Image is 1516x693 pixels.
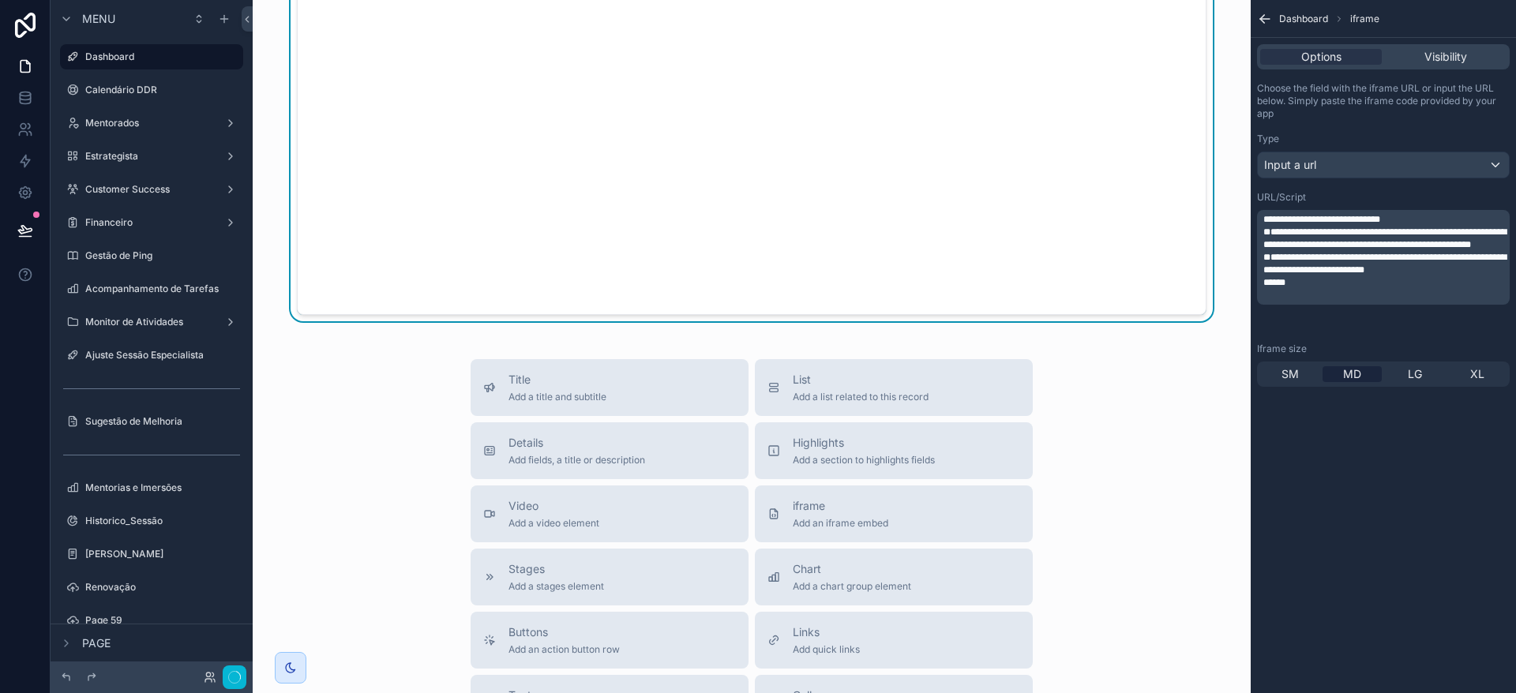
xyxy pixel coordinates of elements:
span: Add a video element [508,517,599,530]
label: Iframe size [1257,343,1307,355]
span: Add a chart group element [793,580,911,593]
span: iframe [1350,13,1379,25]
a: Customer Success [60,177,243,202]
span: Add quick links [793,643,860,656]
label: URL/Script [1257,191,1306,204]
button: StagesAdd a stages element [471,549,749,605]
a: Gestão de Ping [60,243,243,268]
button: ButtonsAdd an action button row [471,612,749,669]
span: SM [1281,366,1299,382]
span: Title [508,372,606,388]
span: Add a section to highlights fields [793,454,935,466]
span: Visibility [1424,49,1467,65]
label: Type [1257,133,1279,145]
a: Calendário DDR [60,77,243,103]
span: MD [1343,366,1361,382]
span: Menu [82,11,115,27]
a: Dashboard [60,44,243,69]
a: Renovação [60,575,243,600]
a: [PERSON_NAME] [60,541,243,567]
a: Monitor de Atividades [60,309,243,335]
span: Add fields, a title or description [508,454,645,466]
span: LG [1408,366,1422,382]
span: Video [508,498,599,514]
a: Mentorias e Imersões [60,475,243,500]
span: Options [1301,49,1342,65]
div: scrollable content [1257,210,1510,305]
label: Gestão de Ping [85,249,240,262]
button: Input a url [1257,152,1510,178]
span: Page [82,635,111,651]
button: HighlightsAdd a section to highlights fields [755,422,1033,479]
label: Page 59 [85,614,240,627]
button: ChartAdd a chart group element [755,549,1033,605]
p: Choose the field with the iframe URL or input the URL below. Simply paste the iframe code provide... [1257,82,1510,120]
span: Buttons [508,624,620,640]
label: Sugestão de Melhoria [85,415,240,428]
span: Links [793,624,860,640]
span: List [793,372,929,388]
a: Estrategista [60,144,243,169]
button: TitleAdd a title and subtitle [471,359,749,416]
button: iframeAdd an iframe embed [755,485,1033,542]
label: Monitor de Atividades [85,316,218,328]
span: Details [508,435,645,451]
button: VideoAdd a video element [471,485,749,542]
label: Mentorias e Imersões [85,481,240,494]
span: Input a url [1264,157,1316,173]
a: Sugestão de Melhoria [60,409,243,434]
a: Acompanhamento de Tarefas [60,276,243,302]
a: Ajuste Sessão Especialista [60,343,243,368]
a: Financeiro [60,210,243,235]
span: Add a title and subtitle [508,391,606,403]
label: [PERSON_NAME] [85,548,240,560]
span: Highlights [793,435,935,451]
a: Mentorados [60,111,243,136]
span: Chart [793,561,911,577]
button: LinksAdd quick links [755,612,1033,669]
label: Acompanhamento de Tarefas [85,283,240,295]
label: Estrategista [85,150,218,163]
label: Ajuste Sessão Especialista [85,349,240,361]
span: Stages [508,561,604,577]
label: Dashboard [85,51,234,63]
span: iframe [793,498,888,514]
label: Mentorados [85,117,218,129]
label: Historico_Sessão [85,515,240,527]
label: Financeiro [85,216,218,229]
button: DetailsAdd fields, a title or description [471,422,749,479]
label: Renovação [85,581,240,594]
span: XL [1470,366,1484,382]
span: Add an iframe embed [793,517,888,530]
span: Dashboard [1279,13,1328,25]
label: Customer Success [85,183,218,196]
a: Page 59 [60,608,243,633]
span: Add an action button row [508,643,620,656]
button: ListAdd a list related to this record [755,359,1033,416]
span: Add a stages element [508,580,604,593]
a: Historico_Sessão [60,508,243,534]
label: Calendário DDR [85,84,240,96]
span: Add a list related to this record [793,391,929,403]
